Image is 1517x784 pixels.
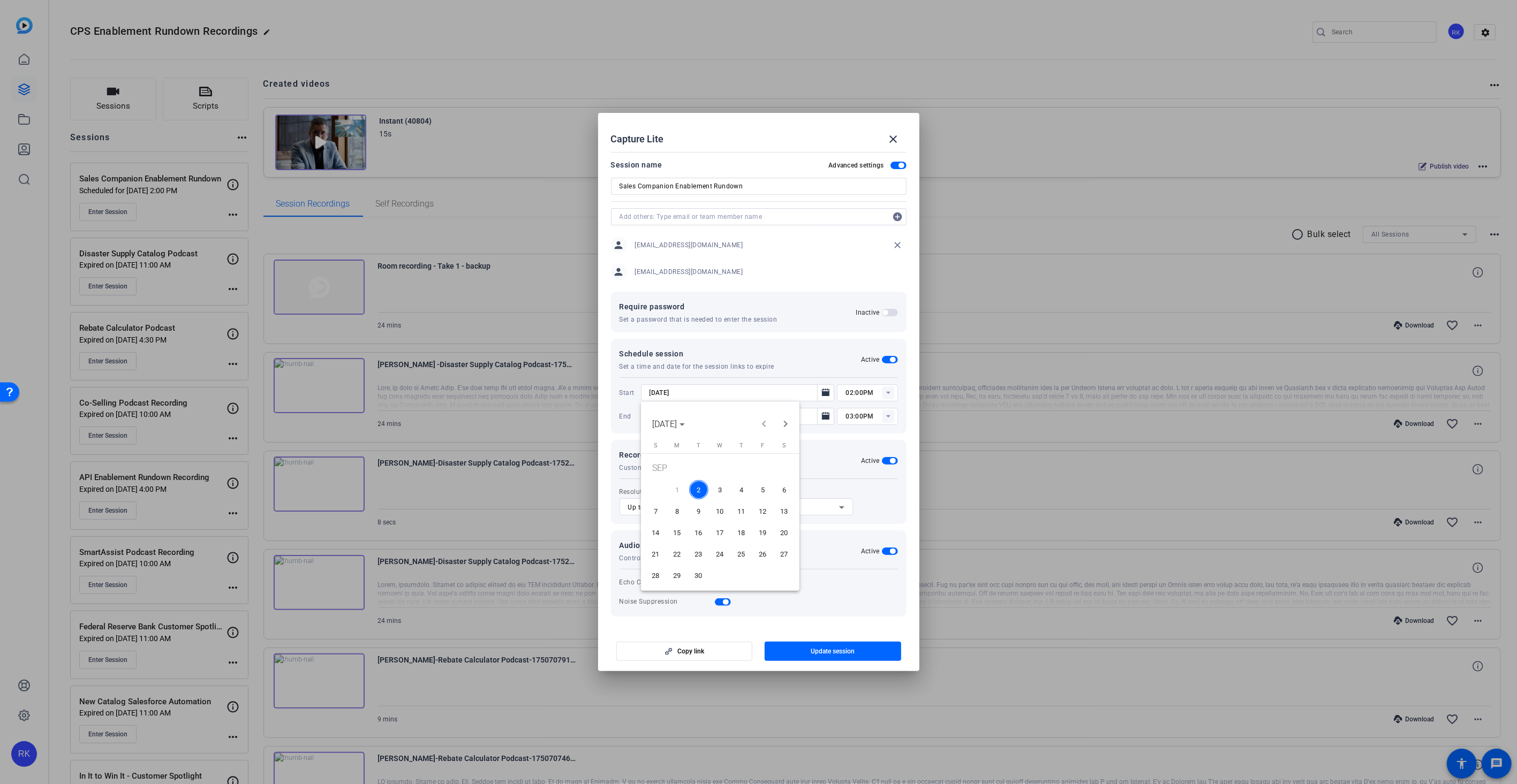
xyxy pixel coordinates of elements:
span: 28 [646,566,666,585]
button: September 28, 2025 [645,565,667,586]
button: September 29, 2025 [667,565,688,586]
button: September 30, 2025 [688,565,710,586]
span: T [697,442,700,449]
span: 11 [732,501,751,521]
span: 25 [732,544,751,564]
button: Next month [775,413,796,435]
button: Choose month and year [648,414,689,433]
span: 26 [753,544,773,564]
button: September 1, 2025 [667,479,688,500]
button: September 7, 2025 [645,500,667,522]
span: [DATE] [652,419,677,429]
button: September 22, 2025 [667,543,688,565]
span: 19 [753,523,773,542]
span: 10 [711,501,730,521]
span: 4 [732,480,751,499]
button: September 11, 2025 [731,500,752,522]
button: September 20, 2025 [774,522,795,543]
button: September 4, 2025 [731,479,752,500]
button: September 10, 2025 [710,500,731,522]
button: September 14, 2025 [645,522,667,543]
span: T [739,442,743,449]
span: 22 [668,544,687,564]
span: S [654,442,658,449]
td: SEP [645,458,795,479]
button: September 17, 2025 [710,522,731,543]
span: W [718,442,723,449]
button: September 13, 2025 [774,500,795,522]
button: September 24, 2025 [710,543,731,565]
span: 8 [668,501,687,521]
span: 7 [646,501,666,521]
span: 13 [775,501,794,521]
span: 24 [711,544,730,564]
button: September 12, 2025 [752,500,774,522]
button: September 21, 2025 [645,543,667,565]
button: September 16, 2025 [688,522,710,543]
button: September 19, 2025 [752,522,774,543]
span: 23 [689,544,708,564]
button: September 2, 2025 [688,479,710,500]
button: September 3, 2025 [710,479,731,500]
span: 5 [753,480,773,499]
button: September 18, 2025 [731,522,752,543]
span: 21 [646,544,666,564]
span: M [675,442,680,449]
button: September 23, 2025 [688,543,710,565]
span: 20 [775,523,794,542]
span: 9 [689,501,708,521]
button: September 26, 2025 [752,543,774,565]
span: 14 [646,523,666,542]
span: 16 [689,523,708,542]
span: 29 [668,566,687,585]
span: 27 [775,544,794,564]
span: 30 [689,566,708,585]
button: September 15, 2025 [667,522,688,543]
span: 6 [775,480,794,499]
button: September 25, 2025 [731,543,752,565]
button: September 8, 2025 [667,500,688,522]
span: 17 [711,523,730,542]
span: F [761,442,765,449]
button: September 9, 2025 [688,500,710,522]
button: September 5, 2025 [752,479,774,500]
span: 18 [732,523,751,542]
button: September 6, 2025 [774,479,795,500]
span: 3 [711,480,730,499]
span: S [782,442,786,449]
span: 2 [689,480,708,499]
span: 1 [668,480,687,499]
span: 15 [668,523,687,542]
button: September 27, 2025 [774,543,795,565]
span: 12 [753,501,773,521]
